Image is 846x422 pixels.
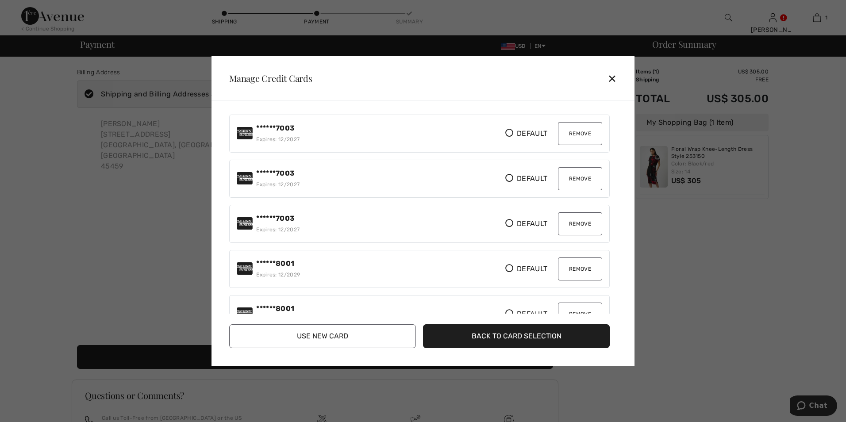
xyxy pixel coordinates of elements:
[505,264,547,274] span: Default
[505,128,547,139] span: Default
[256,226,300,233] span: Expires: 12/2027
[558,122,602,145] button: Remove
[222,74,312,83] div: Manage Credit Cards
[558,303,602,326] button: Remove
[505,309,547,319] span: Default
[505,173,547,184] span: Default
[19,6,38,14] span: Chat
[256,136,300,142] span: Expires: 12/2027
[558,167,602,190] button: Remove
[505,219,547,229] span: Default
[423,324,610,348] button: Back to Card Selection
[229,324,416,348] button: Use New Card
[558,257,602,280] button: Remove
[256,272,300,278] span: Expires: 12/2029
[558,212,602,235] button: Remove
[608,69,624,88] div: ✕
[256,181,300,188] span: Expires: 12/2027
